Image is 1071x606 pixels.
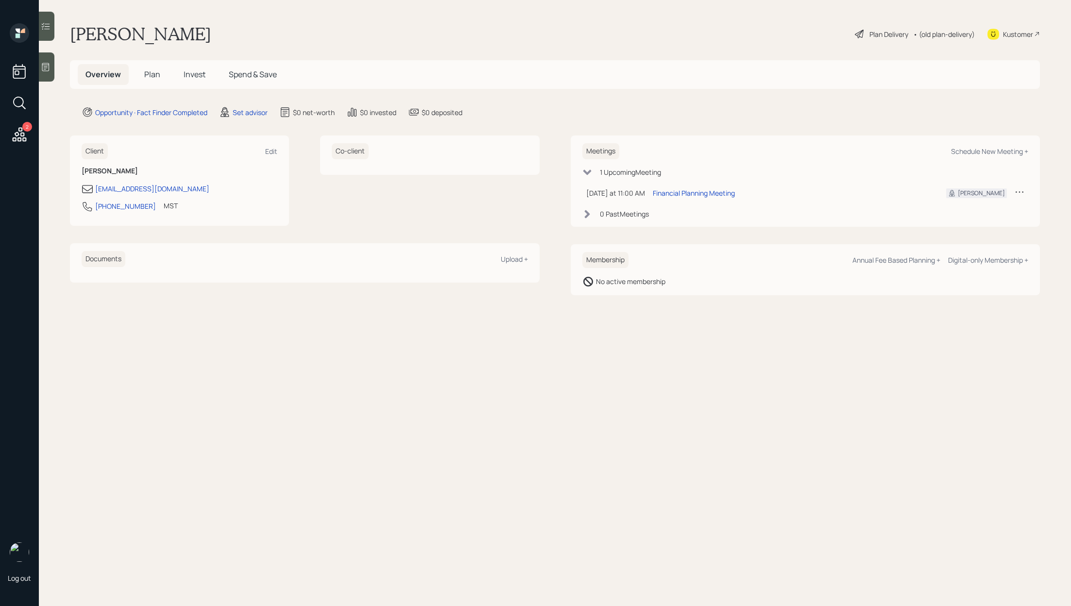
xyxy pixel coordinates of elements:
span: Overview [85,69,121,80]
h6: Client [82,143,108,159]
div: Upload + [501,254,528,264]
span: Spend & Save [229,69,277,80]
div: [PHONE_NUMBER] [95,201,156,211]
div: Opportunity · Fact Finder Completed [95,107,207,118]
h6: Membership [582,252,629,268]
span: Invest [184,69,205,80]
div: Set advisor [233,107,268,118]
div: MST [164,201,178,211]
div: Plan Delivery [869,29,908,39]
div: Edit [265,147,277,156]
div: Financial Planning Meeting [653,188,735,198]
div: [DATE] at 11:00 AM [586,188,645,198]
h6: Meetings [582,143,619,159]
div: 0 Past Meeting s [600,209,649,219]
h6: Co-client [332,143,369,159]
div: $0 deposited [422,107,462,118]
div: Schedule New Meeting + [951,147,1028,156]
div: $0 invested [360,107,396,118]
h6: [PERSON_NAME] [82,167,277,175]
div: $0 net-worth [293,107,335,118]
div: 2 [22,122,32,132]
h1: [PERSON_NAME] [70,23,211,45]
div: 1 Upcoming Meeting [600,167,661,177]
div: [EMAIL_ADDRESS][DOMAIN_NAME] [95,184,209,194]
div: No active membership [596,276,665,286]
div: [PERSON_NAME] [958,189,1005,198]
div: Digital-only Membership + [948,255,1028,265]
h6: Documents [82,251,125,267]
div: Annual Fee Based Planning + [852,255,940,265]
div: • (old plan-delivery) [913,29,975,39]
span: Plan [144,69,160,80]
img: james-distasi-headshot.png [10,542,29,562]
div: Log out [8,573,31,583]
div: Kustomer [1003,29,1033,39]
